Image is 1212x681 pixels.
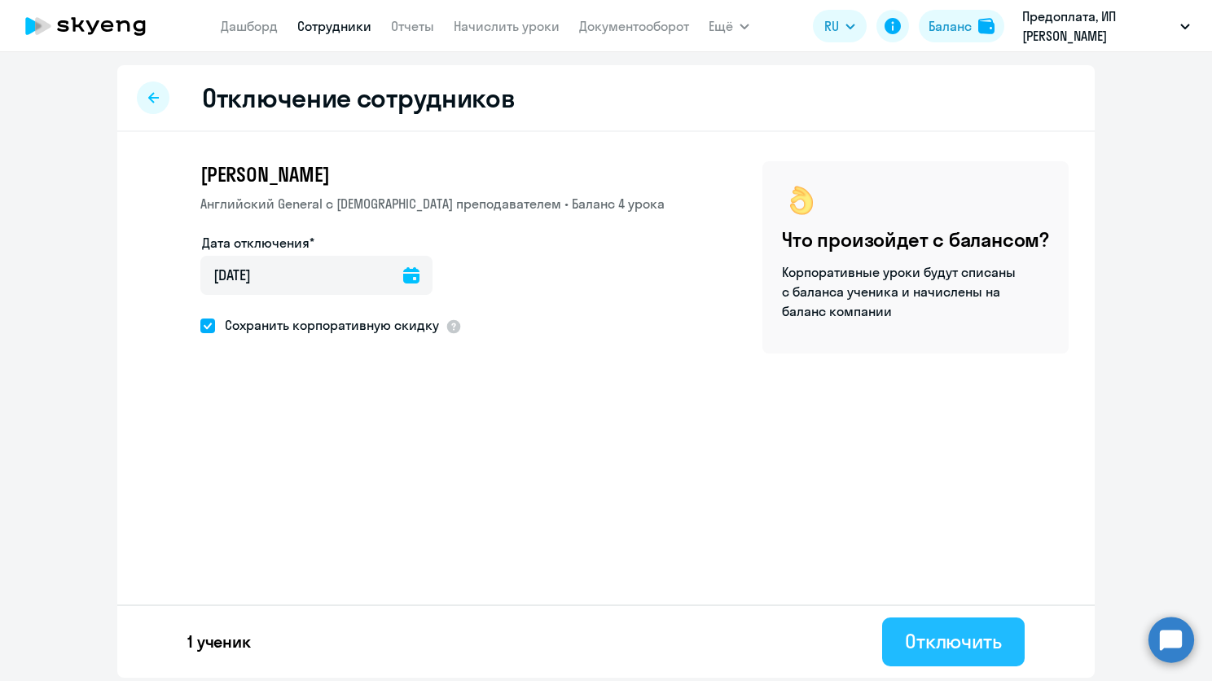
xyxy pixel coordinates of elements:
span: [PERSON_NAME] [200,161,329,187]
h4: Что произойдет с балансом? [782,226,1049,253]
img: balance [978,18,995,34]
a: Документооборот [579,18,689,34]
div: Отключить [905,628,1002,654]
a: Отчеты [391,18,434,34]
div: Баланс [929,16,972,36]
input: дд.мм.гггг [200,256,433,295]
span: Ещё [709,16,733,36]
button: Ещё [709,10,749,42]
p: Английский General с [DEMOGRAPHIC_DATA] преподавателем • Баланс 4 урока [200,194,665,213]
button: Отключить [882,617,1025,666]
a: Сотрудники [297,18,371,34]
span: RU [824,16,839,36]
button: Балансbalance [919,10,1004,42]
p: 1 ученик [187,630,251,653]
span: Сохранить корпоративную скидку [215,315,439,335]
a: Дашборд [221,18,278,34]
label: Дата отключения* [202,233,314,253]
button: RU [813,10,867,42]
p: Предоплата, ИП [PERSON_NAME] [1022,7,1174,46]
button: Предоплата, ИП [PERSON_NAME] [1014,7,1198,46]
p: Корпоративные уроки будут списаны с баланса ученика и начислены на баланс компании [782,262,1018,321]
a: Начислить уроки [454,18,560,34]
img: ok [782,181,821,220]
h2: Отключение сотрудников [202,81,515,114]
